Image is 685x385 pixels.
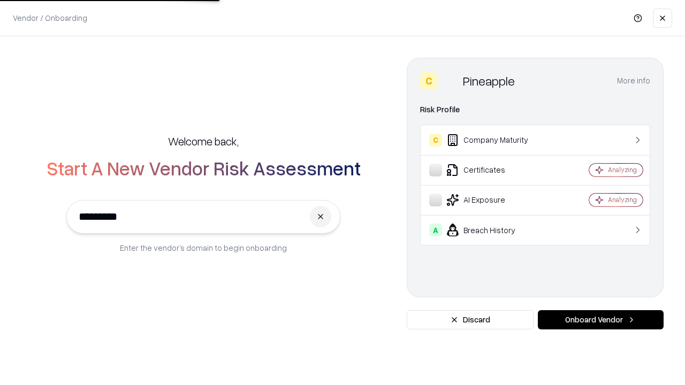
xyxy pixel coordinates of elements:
[608,165,637,174] div: Analyzing
[429,224,442,236] div: A
[429,194,557,206] div: AI Exposure
[442,72,459,89] img: Pineapple
[13,12,87,24] p: Vendor / Onboarding
[538,310,664,329] button: Onboard Vendor
[608,195,637,204] div: Analyzing
[420,72,437,89] div: C
[617,71,650,90] button: More info
[120,242,287,253] p: Enter the vendor’s domain to begin onboarding
[420,103,650,116] div: Risk Profile
[47,157,361,179] h2: Start A New Vendor Risk Assessment
[407,310,534,329] button: Discard
[429,134,442,147] div: C
[168,134,239,149] h5: Welcome back,
[429,134,557,147] div: Company Maturity
[463,72,515,89] div: Pineapple
[429,164,557,176] div: Certificates
[429,224,557,236] div: Breach History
